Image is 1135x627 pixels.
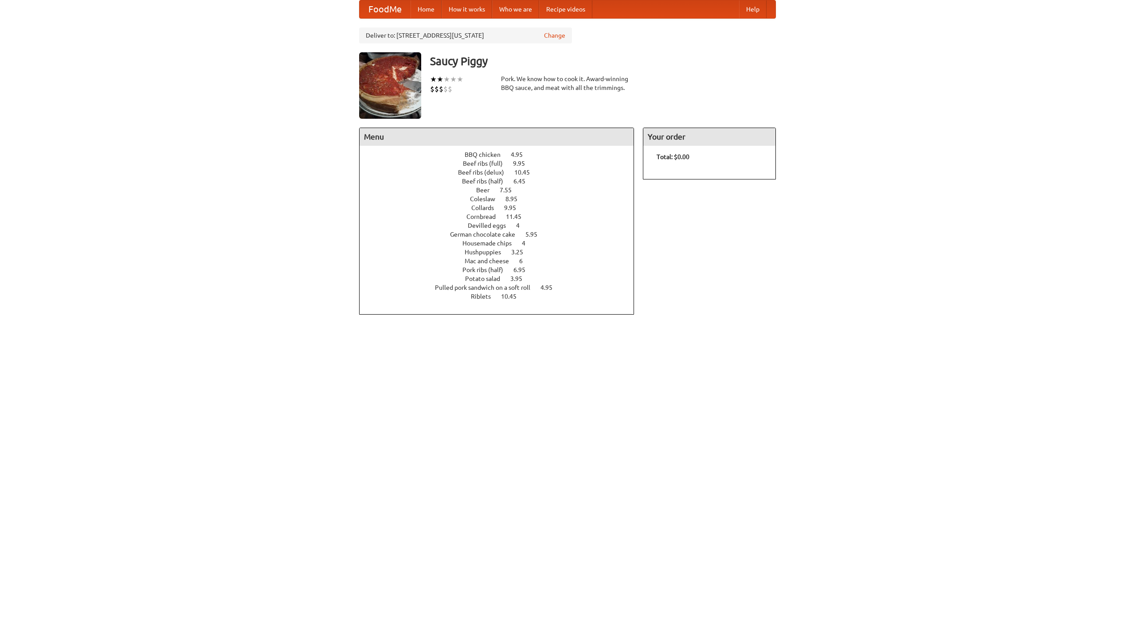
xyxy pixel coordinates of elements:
li: ★ [457,74,463,84]
span: 10.45 [514,169,539,176]
li: $ [443,84,448,94]
span: 5.95 [525,231,546,238]
span: 6.95 [513,266,534,273]
a: Potato salad 3.95 [465,275,539,282]
a: Recipe videos [539,0,592,18]
a: Beef ribs (full) 9.95 [463,160,541,167]
span: Housemade chips [462,240,521,247]
h4: Your order [643,128,775,146]
span: 6 [519,257,532,265]
span: Hushpuppies [465,249,510,256]
a: Cornbread 11.45 [466,213,538,220]
span: German chocolate cake [450,231,524,238]
li: ★ [430,74,437,84]
a: Riblets 10.45 [471,293,533,300]
a: Beer 7.55 [476,187,528,194]
a: Who we are [492,0,539,18]
span: Pulled pork sandwich on a soft roll [435,284,539,291]
span: 10.45 [501,293,525,300]
span: Collards [471,204,503,211]
div: Deliver to: [STREET_ADDRESS][US_STATE] [359,27,572,43]
span: Devilled eggs [468,222,515,229]
span: BBQ chicken [465,151,509,158]
span: Cornbread [466,213,505,220]
li: ★ [450,74,457,84]
a: Help [739,0,767,18]
a: Devilled eggs 4 [468,222,536,229]
span: 4 [516,222,528,229]
a: BBQ chicken 4.95 [465,151,539,158]
span: 7.55 [500,187,521,194]
span: 6.45 [513,178,534,185]
b: Total: $0.00 [657,153,689,160]
li: ★ [443,74,450,84]
li: $ [448,84,452,94]
a: Hushpuppies 3.25 [465,249,540,256]
h4: Menu [360,128,634,146]
span: 3.25 [511,249,532,256]
li: $ [439,84,443,94]
span: Riblets [471,293,500,300]
a: Collards 9.95 [471,204,532,211]
a: Housemade chips 4 [462,240,542,247]
span: Pork ribs (half) [462,266,512,273]
span: Coleslaw [470,195,504,203]
span: Beef ribs (half) [462,178,512,185]
span: 4.95 [540,284,561,291]
a: Change [544,31,565,40]
a: Pork ribs (half) 6.95 [462,266,542,273]
a: FoodMe [360,0,411,18]
a: How it works [442,0,492,18]
span: 8.95 [505,195,526,203]
a: German chocolate cake 5.95 [450,231,554,238]
span: Potato salad [465,275,509,282]
span: 11.45 [506,213,530,220]
a: Mac and cheese 6 [465,257,539,265]
span: Beer [476,187,498,194]
span: 3.95 [510,275,531,282]
span: Mac and cheese [465,257,518,265]
a: Home [411,0,442,18]
span: Beef ribs (delux) [458,169,513,176]
a: Beef ribs (delux) 10.45 [458,169,546,176]
span: 4 [522,240,534,247]
h3: Saucy Piggy [430,52,776,70]
span: 9.95 [504,204,525,211]
li: $ [434,84,439,94]
a: Pulled pork sandwich on a soft roll 4.95 [435,284,569,291]
a: Coleslaw 8.95 [470,195,534,203]
li: ★ [437,74,443,84]
div: Pork. We know how to cook it. Award-winning BBQ sauce, and meat with all the trimmings. [501,74,634,92]
img: angular.jpg [359,52,421,119]
span: 9.95 [513,160,534,167]
span: 4.95 [511,151,532,158]
a: Beef ribs (half) 6.45 [462,178,542,185]
span: Beef ribs (full) [463,160,512,167]
li: $ [430,84,434,94]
